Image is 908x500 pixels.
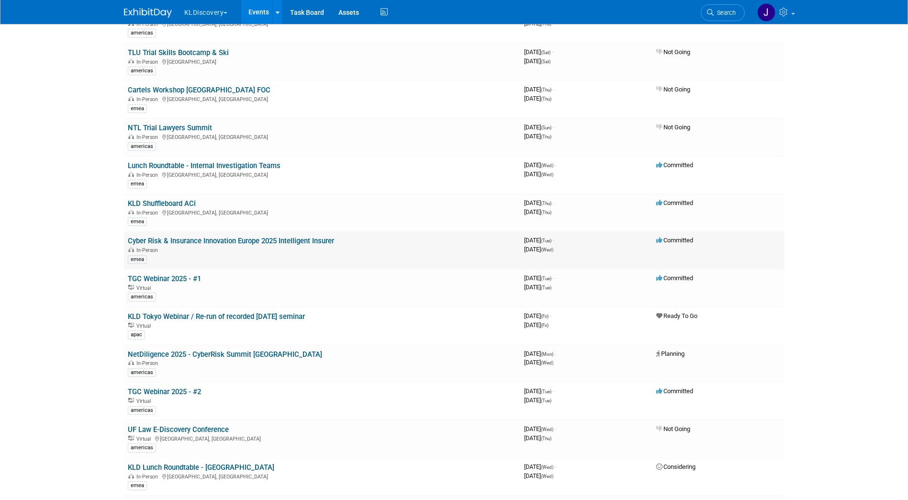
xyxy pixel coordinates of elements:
[656,124,690,131] span: Not Going
[524,321,549,329] span: [DATE]
[128,199,196,208] a: KLD Shuffleboard ACi
[656,274,693,282] span: Committed
[128,180,147,188] div: emea
[128,95,516,102] div: [GEOGRAPHIC_DATA], [GEOGRAPHIC_DATA]
[524,312,551,319] span: [DATE]
[701,4,745,21] a: Search
[541,436,551,441] span: (Thu)
[128,172,134,177] img: In-Person Event
[541,172,553,177] span: (Wed)
[541,465,553,470] span: (Wed)
[524,161,556,169] span: [DATE]
[541,389,551,394] span: (Tue)
[656,387,693,395] span: Committed
[553,387,554,395] span: -
[128,274,201,283] a: TGC Webinar 2025 - #1
[136,59,161,65] span: In-Person
[524,48,553,56] span: [DATE]
[541,474,553,479] span: (Wed)
[524,57,550,65] span: [DATE]
[656,350,684,357] span: Planning
[136,398,154,404] span: Virtual
[136,285,154,291] span: Virtual
[524,246,553,253] span: [DATE]
[128,208,516,216] div: [GEOGRAPHIC_DATA], [GEOGRAPHIC_DATA]
[524,434,551,442] span: [DATE]
[541,314,549,319] span: (Fri)
[136,360,161,366] span: In-Person
[524,463,556,470] span: [DATE]
[128,247,134,252] img: In-Person Event
[136,210,161,216] span: In-Person
[524,284,551,291] span: [DATE]
[524,95,551,102] span: [DATE]
[524,133,551,140] span: [DATE]
[656,199,693,206] span: Committed
[656,312,697,319] span: Ready To Go
[136,247,161,253] span: In-Person
[128,59,134,64] img: In-Person Event
[714,9,736,16] span: Search
[128,330,145,339] div: apac
[128,368,156,377] div: americas
[541,125,551,130] span: (Sun)
[128,323,134,328] img: Virtual Event
[524,387,554,395] span: [DATE]
[524,20,551,27] span: [DATE]
[128,387,201,396] a: TGC Webinar 2025 - #2
[128,67,156,75] div: americas
[128,57,516,65] div: [GEOGRAPHIC_DATA]
[128,170,516,178] div: [GEOGRAPHIC_DATA], [GEOGRAPHIC_DATA]
[128,237,334,245] a: Cyber Risk & Insurance Innovation Europe 2025 Intelligent Insurer
[128,104,147,113] div: emea
[555,425,556,432] span: -
[541,210,551,215] span: (Thu)
[553,274,554,282] span: -
[128,436,134,441] img: Virtual Event
[541,247,553,252] span: (Wed)
[541,59,550,64] span: (Sat)
[656,425,690,432] span: Not Going
[541,352,553,357] span: (Mon)
[541,201,551,206] span: (Thu)
[541,398,551,403] span: (Tue)
[128,217,147,226] div: emea
[541,163,553,168] span: (Wed)
[128,161,280,170] a: Lunch Roundtable - Internal Investigation Teams
[553,199,554,206] span: -
[555,350,556,357] span: -
[541,285,551,290] span: (Tue)
[128,48,229,57] a: TLU Trial Skills Bootcamp & Ski
[541,360,553,365] span: (Wed)
[656,237,693,244] span: Committed
[128,434,516,442] div: [GEOGRAPHIC_DATA], [GEOGRAPHIC_DATA]
[541,276,551,281] span: (Tue)
[128,124,212,132] a: NTL Trial Lawyers Summit
[128,425,229,434] a: UF Law E-Discovery Conference
[128,29,156,37] div: americas
[128,360,134,365] img: In-Person Event
[757,3,775,22] img: Jaclyn Lee
[524,359,553,366] span: [DATE]
[128,472,516,480] div: [GEOGRAPHIC_DATA], [GEOGRAPHIC_DATA]
[128,285,134,290] img: Virtual Event
[656,463,695,470] span: Considering
[128,142,156,151] div: americas
[128,293,156,301] div: americas
[541,50,550,55] span: (Sat)
[656,86,690,93] span: Not Going
[524,397,551,404] span: [DATE]
[524,350,556,357] span: [DATE]
[524,86,554,93] span: [DATE]
[541,96,551,102] span: (Thu)
[128,443,156,452] div: americas
[552,48,553,56] span: -
[128,350,322,359] a: NetDiligence 2025 - CyberRisk Summit [GEOGRAPHIC_DATA]
[128,134,134,139] img: In-Person Event
[541,323,549,328] span: (Fri)
[541,87,551,92] span: (Thu)
[124,8,172,18] img: ExhibitDay
[128,96,134,101] img: In-Person Event
[524,237,554,244] span: [DATE]
[524,425,556,432] span: [DATE]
